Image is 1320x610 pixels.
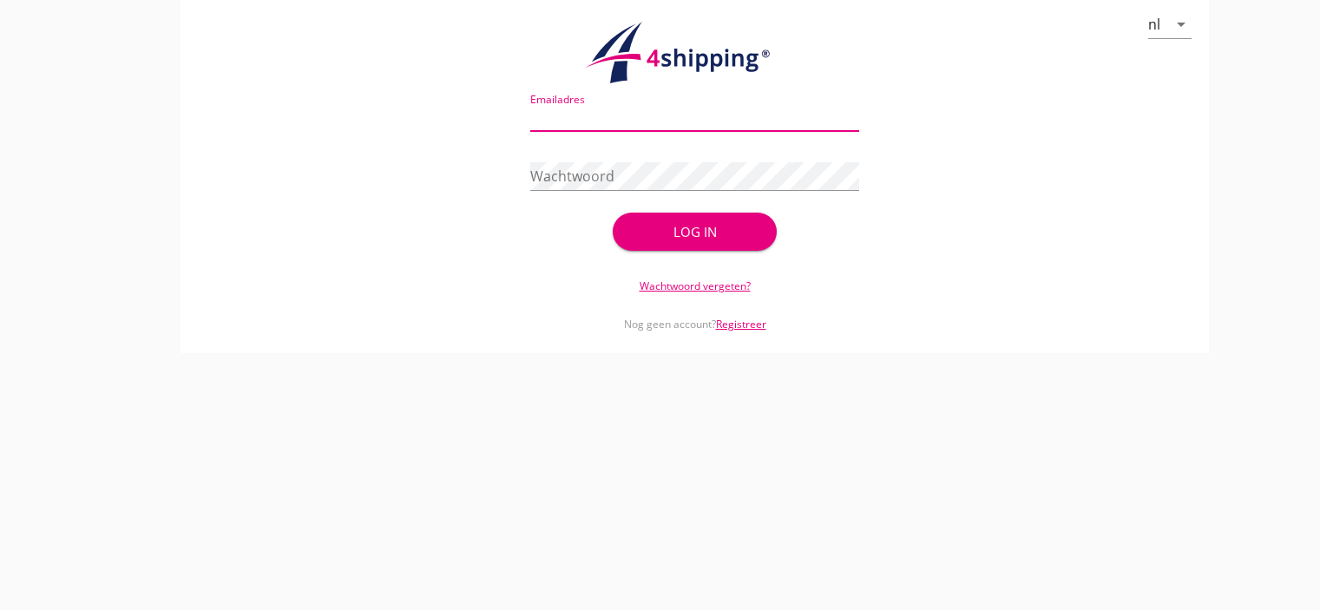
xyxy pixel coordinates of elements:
[530,294,859,332] div: Nog geen account?
[613,213,778,251] button: Log in
[582,21,808,85] img: logo.1f945f1d.svg
[1171,14,1192,35] i: arrow_drop_down
[640,279,751,293] a: Wachtwoord vergeten?
[530,103,859,131] input: Emailadres
[1148,16,1160,32] div: nl
[716,317,766,331] a: Registreer
[640,222,750,242] div: Log in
